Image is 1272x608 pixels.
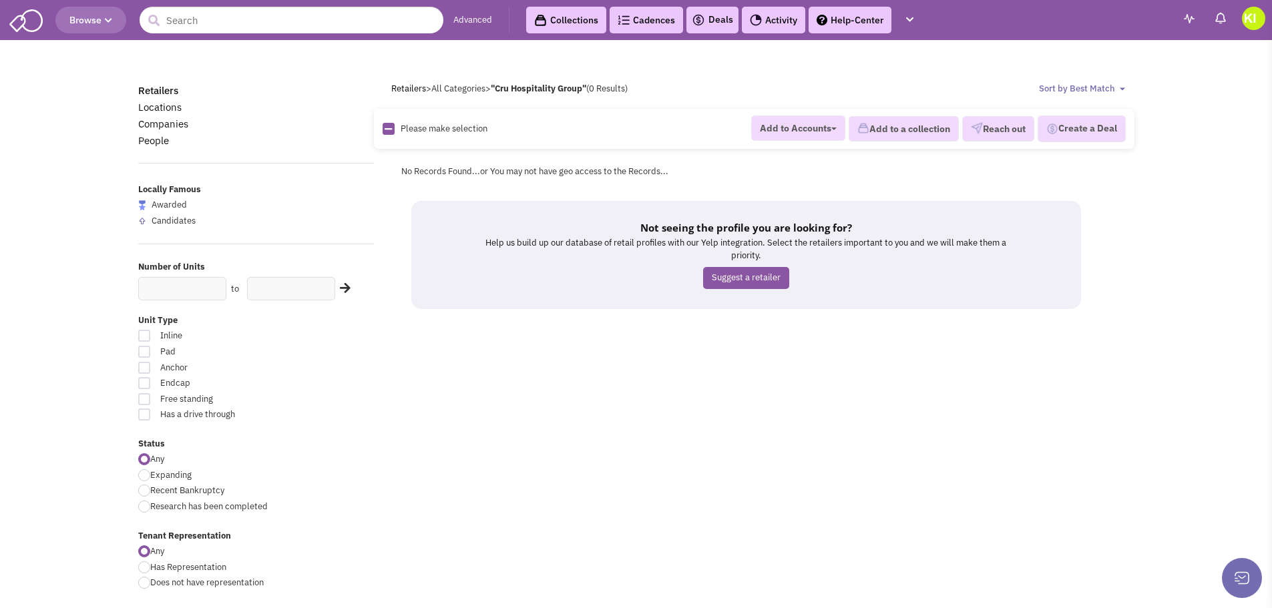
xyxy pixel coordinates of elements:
[857,122,869,134] img: icon-collection-lavender.png
[140,7,443,33] input: Search
[383,123,395,135] img: Rectangle.png
[478,221,1014,234] h5: Not seeing the profile you are looking for?
[703,267,789,289] a: Suggest a retailer
[453,14,492,27] a: Advanced
[152,330,300,342] span: Inline
[150,545,164,557] span: Any
[431,83,628,94] span: All Categories (0 Results)
[150,485,224,496] span: Recent Bankruptcy
[138,134,169,147] a: People
[138,184,375,196] label: Locally Famous
[692,12,705,28] img: icon-deals.svg
[751,115,845,141] button: Add to Accounts
[138,101,182,113] a: Locations
[971,122,983,134] img: VectorPaper_Plane.png
[485,83,491,94] span: >
[750,14,762,26] img: Activity.png
[401,123,487,134] span: Please make selection
[478,237,1014,262] p: Help us build up our database of retail profiles with our Yelp integration. Select the retailers ...
[401,166,668,177] span: No Records Found...or You may not have geo access to the Records...
[138,438,375,450] label: Status
[526,7,606,33] a: Collections
[849,116,959,141] button: Add to a collection
[962,116,1034,141] button: Reach out
[138,84,178,97] a: Retailers
[331,280,353,297] div: Search Nearby
[138,200,146,210] img: locallyfamous-largeicon.png
[150,453,164,465] span: Any
[138,117,188,130] a: Companies
[742,7,805,33] a: Activity
[138,314,375,327] label: Unit Type
[152,408,300,421] span: Has a drive through
[152,199,187,210] span: Awarded
[618,15,630,25] img: Cadences_logo.png
[809,7,891,33] a: Help-Center
[150,501,268,512] span: Research has been completed
[1038,115,1126,142] button: Create a Deal
[152,362,300,374] span: Anchor
[692,12,733,28] a: Deals
[491,83,586,94] b: "Cru Hospitality Group"
[817,15,827,25] img: help.png
[610,7,683,33] a: Cadences
[138,217,146,225] img: locallyfamous-upvote.png
[534,14,547,27] img: icon-collection-lavender-black.svg
[69,14,112,26] span: Browse
[150,469,192,481] span: Expanding
[9,7,43,32] img: SmartAdmin
[152,346,300,358] span: Pad
[152,377,300,390] span: Endcap
[55,7,126,33] button: Browse
[138,530,375,543] label: Tenant Representation
[150,561,226,573] span: Has Representation
[1046,121,1058,136] img: Deal-Dollar.png
[391,83,426,94] a: Retailers
[150,577,264,588] span: Does not have representation
[231,283,239,296] label: to
[152,393,300,406] span: Free standing
[426,83,431,94] span: >
[152,215,196,226] span: Candidates
[1242,7,1265,30] img: Kate Ingram
[138,261,375,274] label: Number of Units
